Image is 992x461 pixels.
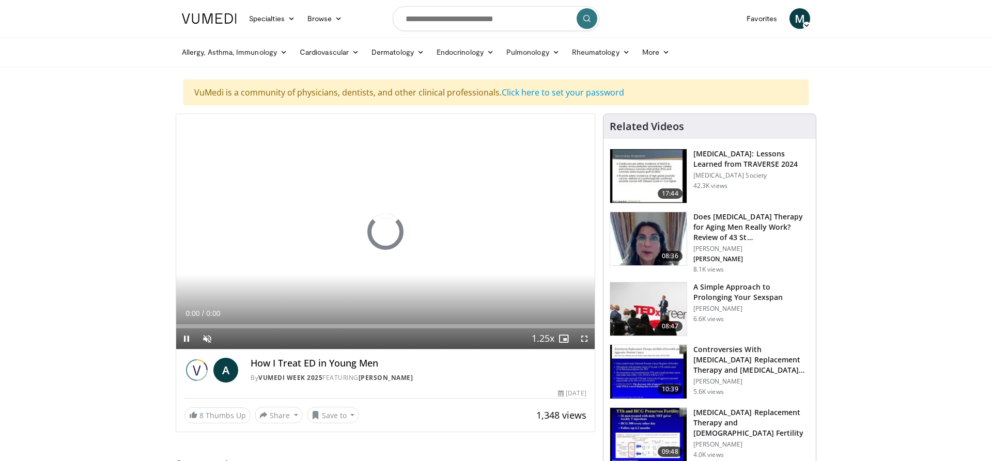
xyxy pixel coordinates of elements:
[251,358,586,369] h4: How I Treat ED in Young Men
[533,328,553,349] button: Playback Rate
[610,345,687,399] img: 418933e4-fe1c-4c2e-be56-3ce3ec8efa3b.150x105_q85_crop-smart_upscale.jpg
[307,407,360,423] button: Save to
[693,315,724,323] p: 6.6K views
[184,358,209,383] img: Vumedi Week 2025
[258,373,322,382] a: Vumedi Week 2025
[636,42,676,62] a: More
[553,328,574,349] button: Enable picture-in-picture mode
[693,440,810,449] p: [PERSON_NAME]
[574,328,595,349] button: Fullscreen
[182,13,237,24] img: VuMedi Logo
[658,188,683,199] span: 17:44
[359,373,413,382] a: [PERSON_NAME]
[197,328,218,349] button: Unmute
[610,212,810,274] a: 08:36 Does [MEDICAL_DATA] Therapy for Aging Men Really Work? Review of 43 St… [PERSON_NAME] [PERS...
[693,265,724,274] p: 8.1K views
[658,251,683,261] span: 08:36
[202,309,204,317] span: /
[740,8,783,29] a: Favorites
[393,6,599,31] input: Search topics, interventions
[693,149,810,169] h3: [MEDICAL_DATA]: Lessons Learned from TRAVERSE 2024
[693,388,724,396] p: 5.6K views
[610,149,687,203] img: 1317c62a-2f0d-4360-bee0-b1bff80fed3c.150x105_q85_crop-smart_upscale.jpg
[693,171,810,180] p: [MEDICAL_DATA] Society
[243,8,301,29] a: Specialties
[610,212,687,266] img: 4d4bce34-7cbb-4531-8d0c-5308a71d9d6c.150x105_q85_crop-smart_upscale.jpg
[251,373,586,383] div: By FEATURING
[176,328,197,349] button: Pause
[536,409,586,421] span: 1,348 views
[693,212,810,243] h3: Does [MEDICAL_DATA] Therapy for Aging Men Really Work? Review of 43 St…
[658,384,683,394] span: 10:39
[658,321,683,331] span: 08:47
[693,282,810,303] h3: A Simple Approach to Prolonging Your Sexspan
[693,245,810,253] p: [PERSON_NAME]
[693,344,810,375] h3: Controversies With [MEDICAL_DATA] Replacement Therapy and [MEDICAL_DATA] Can…
[365,42,430,62] a: Dermatology
[176,324,595,328] div: Progress Bar
[693,407,810,438] h3: [MEDICAL_DATA] Replacement Therapy and [DEMOGRAPHIC_DATA] Fertility
[301,8,349,29] a: Browse
[213,358,238,383] a: A
[693,305,810,313] p: [PERSON_NAME]
[430,42,500,62] a: Endocrinology
[610,120,684,133] h4: Related Videos
[183,80,809,105] div: VuMedi is a community of physicians, dentists, and other clinical professionals.
[658,447,683,457] span: 09:48
[566,42,636,62] a: Rheumatology
[176,42,293,62] a: Allergy, Asthma, Immunology
[176,114,595,349] video-js: Video Player
[185,309,199,317] span: 0:00
[558,389,586,398] div: [DATE]
[184,407,251,423] a: 8 Thumbs Up
[789,8,810,29] a: M
[693,377,810,386] p: [PERSON_NAME]
[206,309,220,317] span: 0:00
[610,149,810,203] a: 17:44 [MEDICAL_DATA]: Lessons Learned from TRAVERSE 2024 [MEDICAL_DATA] Society 42.3K views
[610,282,687,336] img: c4bd4661-e278-4c34-863c-57c104f39734.150x105_q85_crop-smart_upscale.jpg
[500,42,566,62] a: Pulmonology
[693,451,724,459] p: 4.0K views
[610,282,810,337] a: 08:47 A Simple Approach to Prolonging Your Sexspan [PERSON_NAME] 6.6K views
[293,42,365,62] a: Cardiovascular
[502,87,624,98] a: Click here to set your password
[255,407,303,423] button: Share
[693,182,727,190] p: 42.3K views
[199,410,204,420] span: 8
[610,344,810,399] a: 10:39 Controversies With [MEDICAL_DATA] Replacement Therapy and [MEDICAL_DATA] Can… [PERSON_NAME]...
[693,255,810,263] p: [PERSON_NAME]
